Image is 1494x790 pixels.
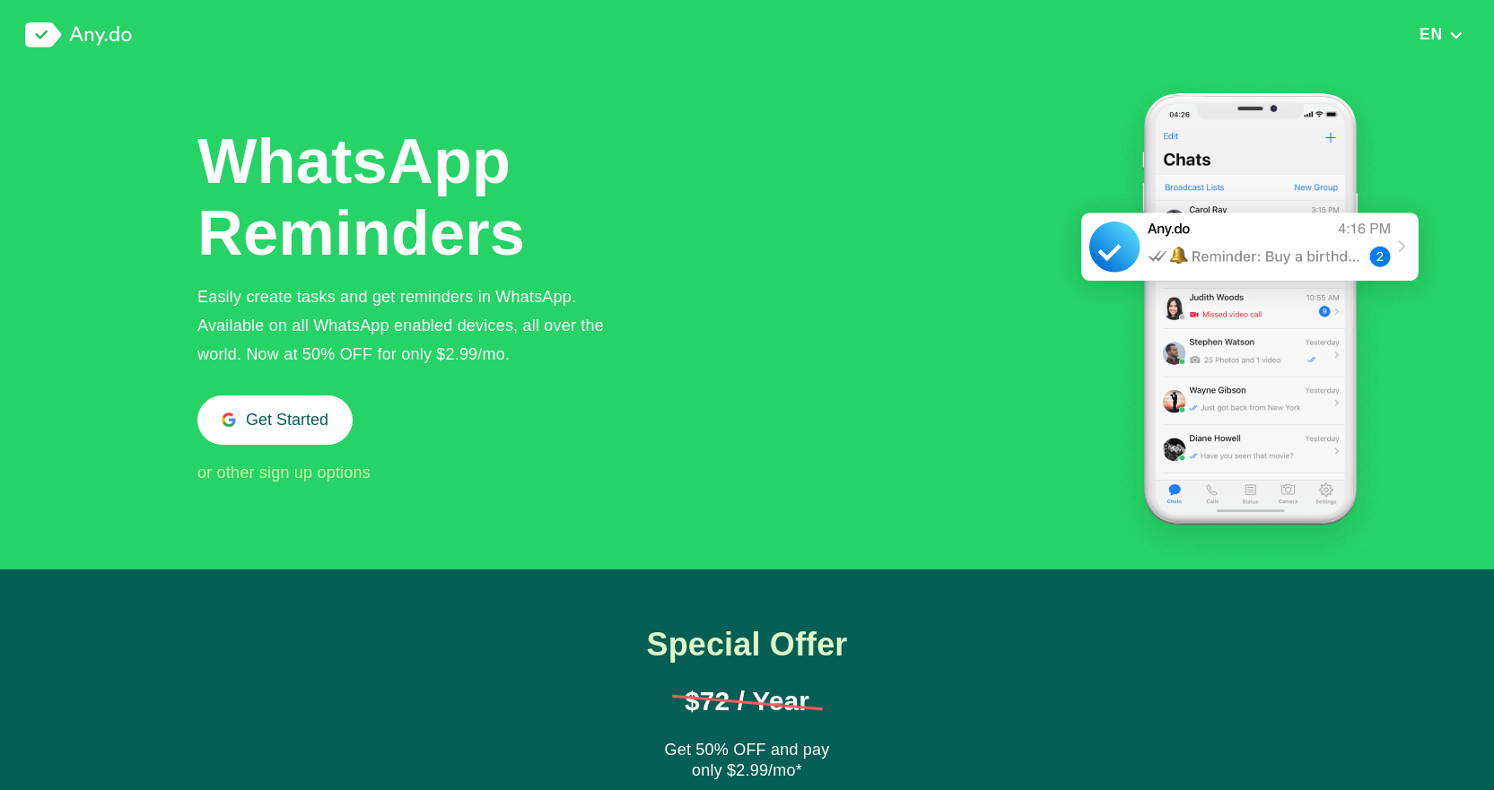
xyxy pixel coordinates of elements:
[197,395,353,445] button: Get Started
[197,464,371,482] span: or other sign up options
[672,688,823,715] h1: $72 / Year
[25,22,132,48] img: logo
[1057,70,1443,569] img: WhatsApp Tasks & Reminders
[197,282,633,369] div: Easily create tasks and get reminders in WhatsApp. Available on all WhatsApp enabled devices, all...
[197,126,529,269] h1: WhatsApp Reminders
[1420,25,1443,43] span: EN
[1448,29,1463,41] img: down
[658,740,837,783] div: Get 50% OFF and pay only $2.99/mo*
[607,627,887,663] h1: Special Offer
[1414,24,1469,44] button: EN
